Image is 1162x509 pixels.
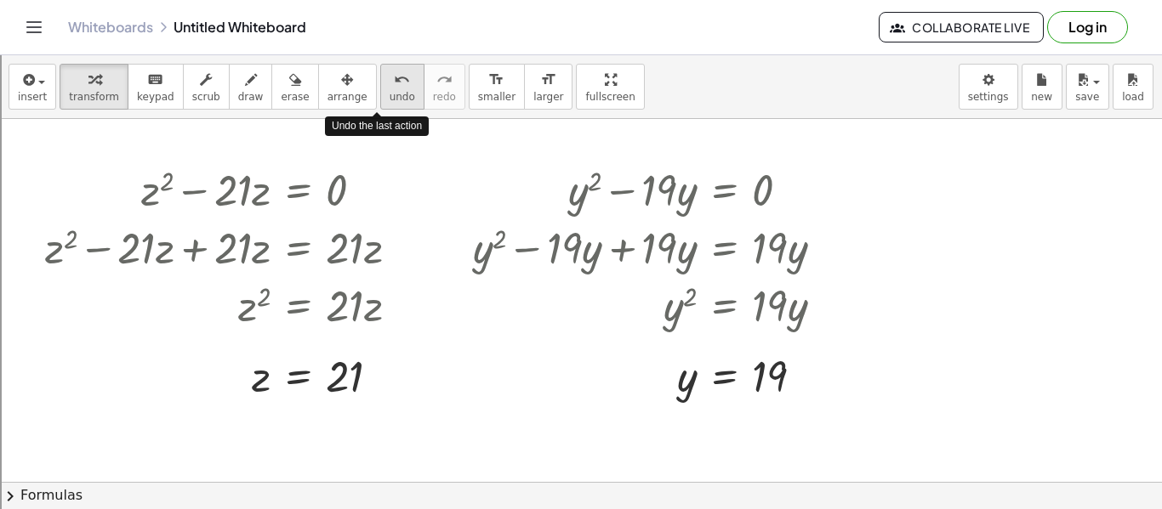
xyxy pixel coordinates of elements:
button: undoundo [380,64,424,110]
div: Sort A > Z [7,39,1155,54]
div: Move To ... [7,70,1155,85]
div: Sort New > Old [7,54,1155,70]
div: Sign out [7,116,1155,131]
div: Options [7,100,1155,116]
button: Log in [1047,11,1128,43]
div: Home [7,7,356,22]
div: Undo the last action [325,116,429,136]
span: undo [390,91,415,103]
div: Delete [7,85,1155,100]
a: Whiteboards [68,19,153,36]
button: transform [60,64,128,110]
span: Collaborate Live [893,20,1029,35]
button: Toggle navigation [20,14,48,41]
button: Collaborate Live [879,12,1044,42]
span: transform [69,91,119,103]
i: undo [394,70,410,90]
